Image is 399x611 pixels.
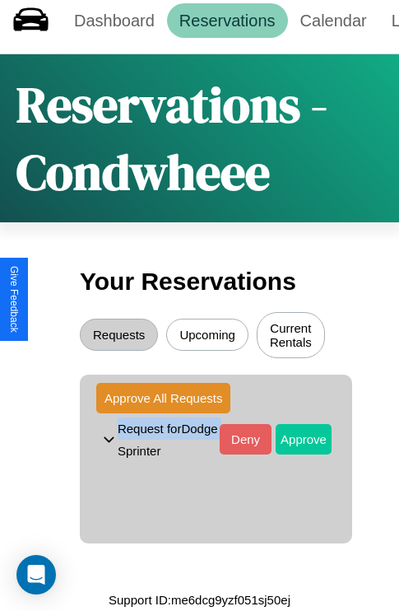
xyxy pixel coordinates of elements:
[80,319,158,351] button: Requests
[80,259,319,304] h3: Your Reservations
[276,424,332,455] button: Approve
[96,383,230,413] button: Approve All Requests
[118,417,220,462] p: Request for Dodge Sprinter
[16,555,56,595] div: Open Intercom Messenger
[8,266,20,333] div: Give Feedback
[166,319,248,351] button: Upcoming
[257,312,325,358] button: Current Rentals
[16,71,383,206] h1: Reservations - Condwheee
[220,424,271,455] button: Deny
[167,3,288,38] a: Reservations
[288,3,379,38] a: Calendar
[62,3,167,38] a: Dashboard
[109,589,290,611] p: Support ID: me6dcg9yzf051sj50ej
